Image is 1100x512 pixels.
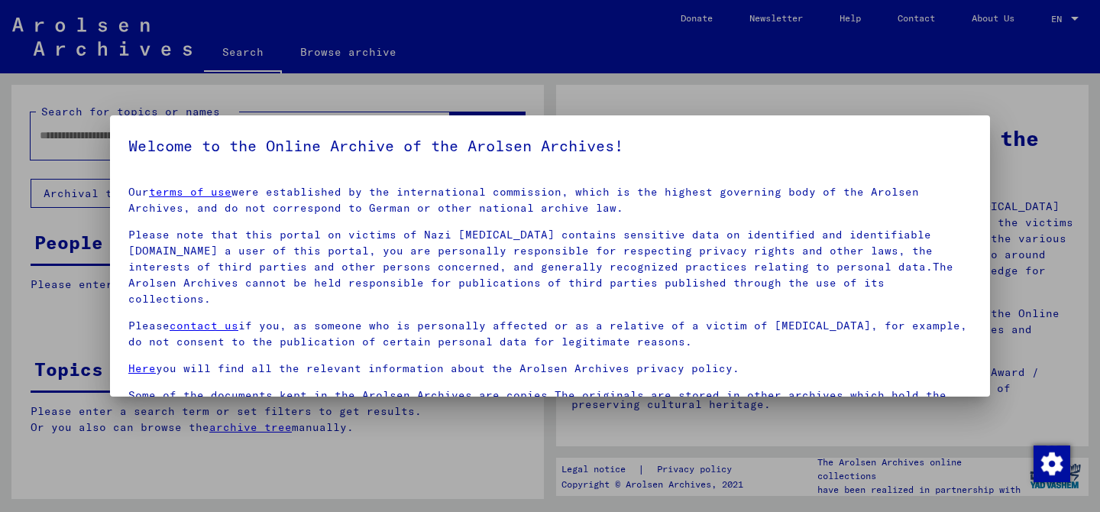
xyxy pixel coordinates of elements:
[128,134,972,158] h5: Welcome to the Online Archive of the Arolsen Archives!
[1033,445,1069,481] div: Change consent
[149,185,231,199] a: terms of use
[128,361,972,377] p: you will find all the relevant information about the Arolsen Archives privacy policy.
[128,387,972,436] p: Some of the documents kept in the Arolsen Archives are copies.The originals are stored in other a...
[128,184,972,216] p: Our were established by the international commission, which is the highest governing body of the ...
[128,318,972,350] p: Please if you, as someone who is personally affected or as a relative of a victim of [MEDICAL_DAT...
[128,227,972,307] p: Please note that this portal on victims of Nazi [MEDICAL_DATA] contains sensitive data on identif...
[1034,446,1070,482] img: Change consent
[128,361,156,375] a: Here
[170,319,238,332] a: contact us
